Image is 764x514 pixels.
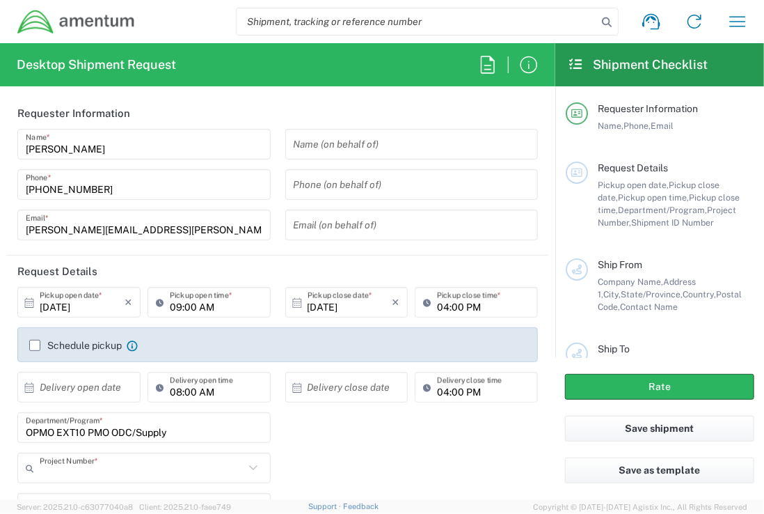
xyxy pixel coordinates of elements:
[308,502,343,511] a: Support
[598,343,630,355] span: Ship To
[598,277,663,287] span: Company Name,
[651,120,674,131] span: Email
[598,120,623,131] span: Name,
[29,340,122,351] label: Schedule pickup
[17,265,97,279] h2: Request Details
[125,291,132,313] i: ×
[568,56,708,73] h2: Shipment Checklist
[623,120,651,131] span: Phone,
[621,289,683,299] span: State/Province,
[237,8,597,35] input: Shipment, tracking or reference number
[17,9,136,35] img: dyncorp
[343,502,379,511] a: Feedback
[17,107,130,120] h2: Requester Information
[565,374,754,400] button: Rate
[618,205,707,215] span: Department/Program,
[392,291,399,313] i: ×
[598,103,698,114] span: Requester Information
[17,56,176,73] h2: Desktop Shipment Request
[139,503,231,511] span: Client: 2025.21.0-faee749
[618,192,689,203] span: Pickup open time,
[565,416,754,442] button: Save shipment
[598,180,669,190] span: Pickup open date,
[620,302,678,312] span: Contact Name
[631,217,714,228] span: Shipment ID Number
[598,162,668,173] span: Request Details
[565,458,754,483] button: Save as template
[598,259,642,270] span: Ship From
[603,289,621,299] span: City,
[683,289,716,299] span: Country,
[533,501,747,513] span: Copyright © [DATE]-[DATE] Agistix Inc., All Rights Reserved
[17,503,133,511] span: Server: 2025.21.0-c63077040a8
